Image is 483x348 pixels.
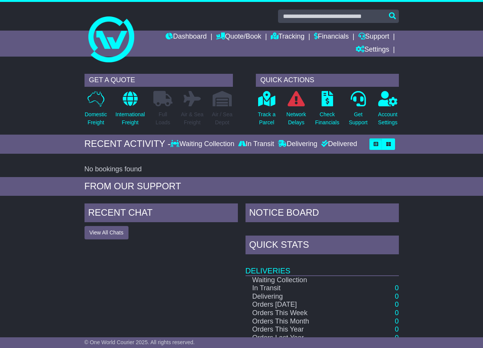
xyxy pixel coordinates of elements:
[258,111,275,127] p: Track a Parcel
[314,31,349,44] a: Financials
[356,44,389,57] a: Settings
[181,111,203,127] p: Air & Sea Freight
[85,138,171,150] div: RECENT ACTIVITY -
[286,91,306,131] a: NetworkDelays
[246,325,357,334] td: Orders This Year
[85,339,195,345] span: © One World Courier 2025. All rights reserved.
[216,31,261,44] a: Quote/Book
[85,165,399,174] div: No bookings found
[153,111,172,127] p: Full Loads
[85,111,107,127] p: Domestic Freight
[271,31,304,44] a: Tracking
[315,91,340,131] a: CheckFinancials
[246,317,357,326] td: Orders This Month
[115,111,145,127] p: International Freight
[395,293,398,300] a: 0
[246,236,399,256] div: Quick Stats
[349,111,368,127] p: Get Support
[358,31,389,44] a: Support
[246,334,357,342] td: Orders Last Year
[286,111,306,127] p: Network Delays
[348,91,368,131] a: GetSupport
[257,91,276,131] a: Track aParcel
[395,284,398,292] a: 0
[115,91,145,131] a: InternationalFreight
[212,111,233,127] p: Air / Sea Depot
[395,309,398,317] a: 0
[378,111,398,127] p: Account Settings
[395,317,398,325] a: 0
[276,140,319,148] div: Delivering
[171,140,236,148] div: Waiting Collection
[378,91,398,131] a: AccountSettings
[85,226,128,239] button: View All Chats
[246,256,399,276] td: Deliveries
[236,140,276,148] div: In Transit
[246,309,357,317] td: Orders This Week
[85,203,238,224] div: RECENT CHAT
[395,334,398,341] a: 0
[246,293,357,301] td: Delivering
[395,301,398,308] a: 0
[85,181,399,192] div: FROM OUR SUPPORT
[246,301,357,309] td: Orders [DATE]
[315,111,339,127] p: Check Financials
[246,276,357,285] td: Waiting Collection
[166,31,207,44] a: Dashboard
[319,140,357,148] div: Delivered
[85,74,233,87] div: GET A QUOTE
[256,74,399,87] div: QUICK ACTIONS
[395,325,398,333] a: 0
[85,91,107,131] a: DomesticFreight
[246,203,399,224] div: NOTICE BOARD
[246,284,357,293] td: In Transit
